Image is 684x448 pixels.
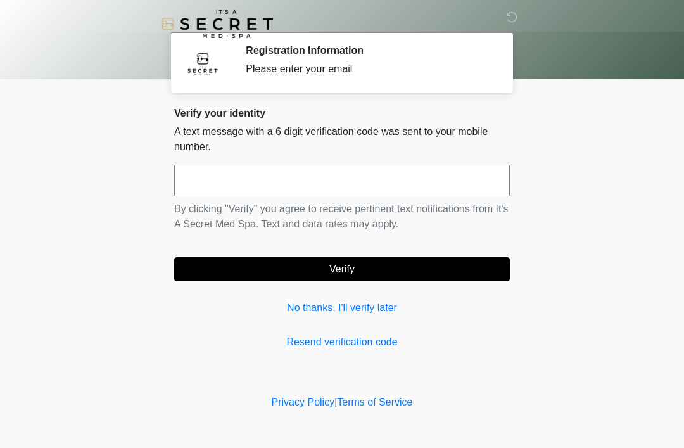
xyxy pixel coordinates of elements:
[184,44,222,82] img: Agent Avatar
[174,257,510,281] button: Verify
[246,44,491,56] h2: Registration Information
[174,335,510,350] a: Resend verification code
[334,397,337,407] a: |
[161,10,273,38] img: It's A Secret Med Spa Logo
[272,397,335,407] a: Privacy Policy
[174,300,510,316] a: No thanks, I'll verify later
[337,397,412,407] a: Terms of Service
[174,124,510,155] p: A text message with a 6 digit verification code was sent to your mobile number.
[246,61,491,77] div: Please enter your email
[174,202,510,232] p: By clicking "Verify" you agree to receive pertinent text notifications from It's A Secret Med Spa...
[174,107,510,119] h2: Verify your identity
